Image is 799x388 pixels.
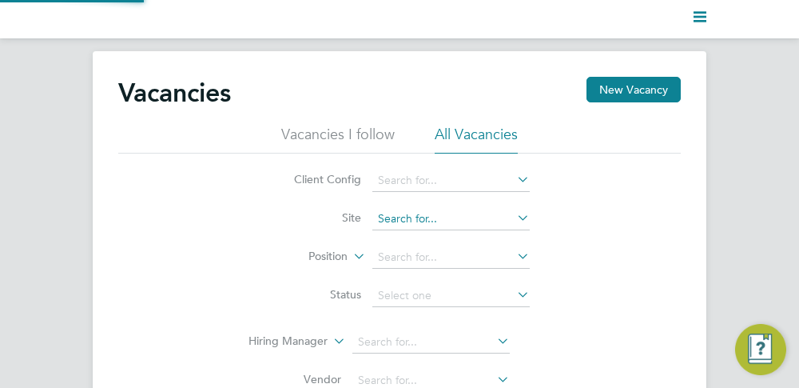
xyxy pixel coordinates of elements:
label: Vendor [249,372,341,386]
label: Status [269,287,361,302]
input: Select one [372,285,530,307]
label: Hiring Manager [236,334,328,350]
label: Client Config [269,172,361,186]
h2: Vacancies [118,77,231,109]
input: Search for... [352,331,510,354]
input: Search for... [372,246,530,269]
button: Engage Resource Center [735,324,786,375]
li: Vacancies I follow [281,125,395,154]
button: New Vacancy [586,77,681,102]
label: Position [256,249,348,265]
li: All Vacancies [435,125,518,154]
input: Search for... [372,170,530,192]
label: Site [269,210,361,225]
input: Search for... [372,208,530,230]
